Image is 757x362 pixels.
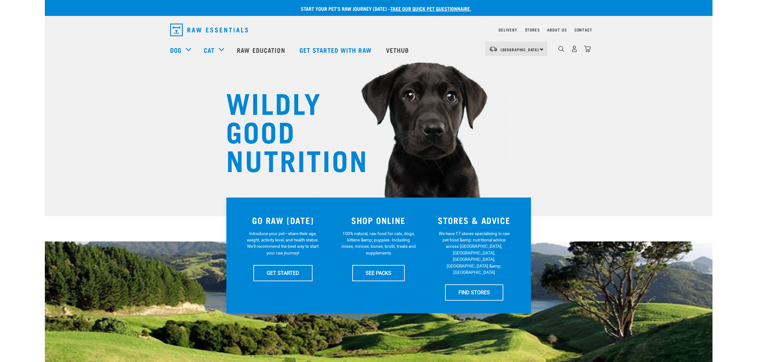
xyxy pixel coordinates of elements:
a: Dog [170,45,182,55]
p: We have 17 stores specialising in raw pet food &amp; nutritional advice across [GEOGRAPHIC_DATA],... [437,230,512,276]
a: Raw Education [231,37,293,63]
a: Delivery [499,29,517,31]
a: SEE PACKS [352,265,405,281]
h3: GO RAW [DATE] [239,215,327,225]
a: Stores [525,29,540,31]
span: [GEOGRAPHIC_DATA] [501,48,539,51]
img: van-moving.png [489,46,498,52]
nav: dropdown navigation [165,21,592,39]
p: 100% natural, raw food for cats, dogs, kittens &amp; puppies. Including mixes, minces, bones, bro... [341,230,416,256]
img: user.png [571,45,578,52]
p: Introduce your pet—share their age, weight, activity level, and health status. We'll recommend th... [245,230,320,256]
img: home-icon@2x.png [584,45,591,52]
a: Cat [204,45,215,55]
h3: STORES & ADVICE [430,215,518,225]
h1: WILDLY GOOD NUTRITION [226,87,353,173]
a: Get started with Raw [293,37,380,63]
a: GET STARTED [253,265,313,281]
img: home-icon-1@2x.png [558,46,564,52]
a: Vethub [380,37,417,63]
h3: SHOP ONLINE [334,215,423,225]
p: Start your pet’s raw journey [DATE] – [50,5,717,12]
a: take our quick pet questionnaire. [390,7,471,10]
img: Raw Essentials Logo [170,24,248,36]
a: FIND STORES [445,284,503,300]
a: Contact [575,29,592,31]
a: About Us [547,29,567,31]
nav: dropdown navigation [45,37,712,63]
